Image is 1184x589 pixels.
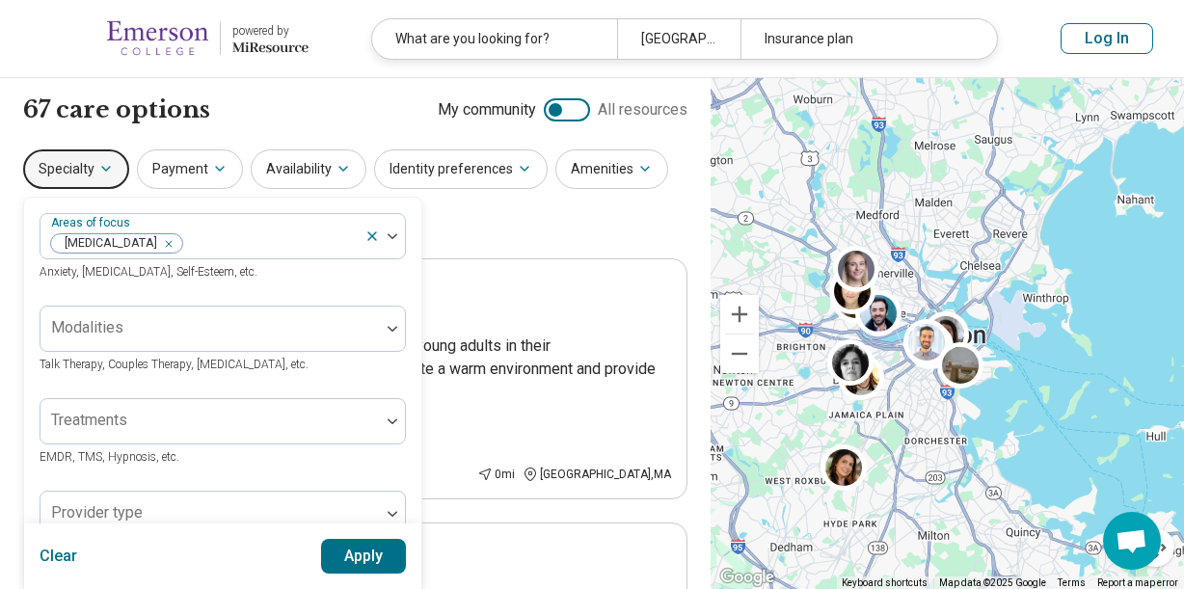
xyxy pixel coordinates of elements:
span: All resources [598,98,687,121]
button: Apply [321,539,407,574]
label: Areas of focus [51,216,134,229]
div: powered by [232,22,309,40]
div: [GEOGRAPHIC_DATA] , MA [523,466,671,483]
button: Amenities [555,149,668,189]
img: Emerson College [107,15,208,62]
span: [MEDICAL_DATA] [51,234,163,253]
label: Treatments [51,411,127,429]
label: Provider type [51,503,143,522]
button: Availability [251,149,366,189]
div: 0 mi [477,466,515,483]
button: Zoom in [720,295,759,334]
span: Map data ©2025 Google [939,577,1046,588]
span: My community [438,98,536,121]
div: [GEOGRAPHIC_DATA], [GEOGRAPHIC_DATA] [617,19,740,59]
button: Identity preferences [374,149,548,189]
a: Report a map error [1097,577,1178,588]
div: What are you looking for? [372,19,617,59]
button: Payment [137,149,243,189]
span: Talk Therapy, Couples Therapy, [MEDICAL_DATA], etc. [40,358,309,371]
span: EMDR, TMS, Hypnosis, etc. [40,450,179,464]
button: Clear [40,539,78,574]
label: Modalities [51,318,123,336]
h1: 67 care options [23,94,210,126]
a: Terms [1058,577,1086,588]
button: Log In [1061,23,1153,54]
button: Zoom out [720,335,759,373]
a: Open chat [1103,512,1161,570]
span: Anxiety, [MEDICAL_DATA], Self-Esteem, etc. [40,265,257,279]
button: Specialty [23,149,129,189]
a: Emerson Collegepowered by [31,15,309,62]
div: Insurance plan [740,19,985,59]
